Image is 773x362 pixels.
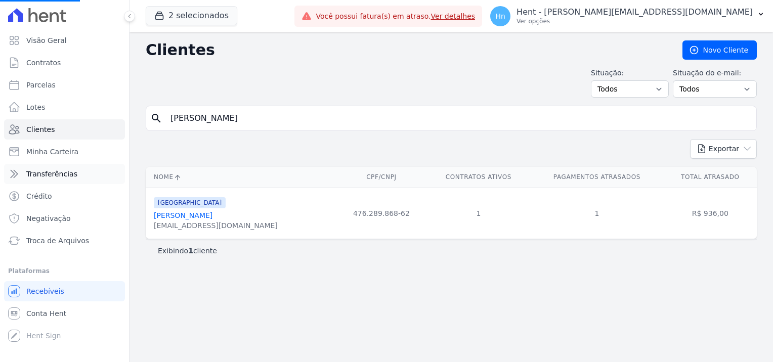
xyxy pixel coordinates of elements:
span: Transferências [26,169,77,179]
th: Pagamentos Atrasados [530,167,663,188]
td: 1 [426,188,530,239]
a: [PERSON_NAME] [154,211,212,219]
span: Contratos [26,58,61,68]
span: Hn [495,13,505,20]
div: [EMAIL_ADDRESS][DOMAIN_NAME] [154,220,278,231]
span: Crédito [26,191,52,201]
label: Situação do e-mail: [673,68,757,78]
span: Troca de Arquivos [26,236,89,246]
button: 2 selecionados [146,6,237,25]
a: Recebíveis [4,281,125,301]
td: 476.289.868-62 [336,188,426,239]
a: Parcelas [4,75,125,95]
a: Novo Cliente [682,40,757,60]
a: Ver detalhes [431,12,476,20]
input: Buscar por nome, CPF ou e-mail [164,108,752,128]
span: Clientes [26,124,55,134]
h2: Clientes [146,41,666,59]
a: Transferências [4,164,125,184]
span: Lotes [26,102,46,112]
label: Situação: [591,68,669,78]
a: Negativação [4,208,125,229]
span: Negativação [26,213,71,223]
button: Exportar [690,139,757,159]
span: Conta Hent [26,308,66,319]
th: Total Atrasado [664,167,757,188]
span: Parcelas [26,80,56,90]
p: Exibindo cliente [158,246,217,256]
a: Clientes [4,119,125,140]
p: Hent - [PERSON_NAME][EMAIL_ADDRESS][DOMAIN_NAME] [517,7,753,17]
i: search [150,112,162,124]
span: Você possui fatura(s) em atraso. [316,11,475,22]
td: R$ 936,00 [664,188,757,239]
span: Visão Geral [26,35,67,46]
th: CPF/CNPJ [336,167,426,188]
span: Minha Carteira [26,147,78,157]
a: Crédito [4,186,125,206]
a: Minha Carteira [4,142,125,162]
th: Nome [146,167,336,188]
a: Conta Hent [4,303,125,324]
b: 1 [188,247,193,255]
span: Recebíveis [26,286,64,296]
a: Visão Geral [4,30,125,51]
th: Contratos Ativos [426,167,530,188]
button: Hn Hent - [PERSON_NAME][EMAIL_ADDRESS][DOMAIN_NAME] Ver opções [482,2,773,30]
td: 1 [530,188,663,239]
span: [GEOGRAPHIC_DATA] [154,197,226,208]
a: Troca de Arquivos [4,231,125,251]
p: Ver opções [517,17,753,25]
div: Plataformas [8,265,121,277]
a: Lotes [4,97,125,117]
a: Contratos [4,53,125,73]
